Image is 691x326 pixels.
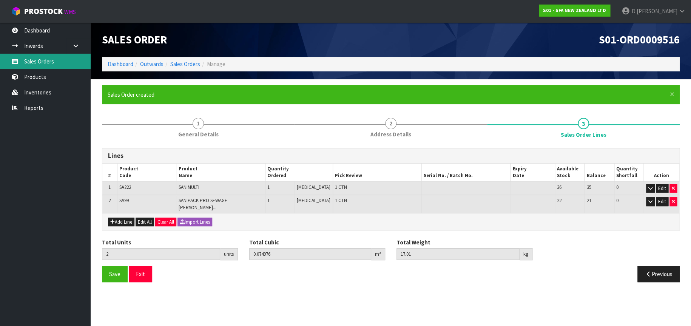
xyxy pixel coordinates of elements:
button: Import Lines [177,218,212,227]
span: 22 [557,197,561,204]
span: Sales Order Lines [102,142,680,288]
th: Expiry Date [511,164,555,182]
span: Sales Order Lines [561,131,606,139]
span: [MEDICAL_DATA] [297,197,330,204]
span: SANIMULTI [178,184,199,190]
span: SANIPACK PRO SEWAGE [PERSON_NAME]... [178,197,227,210]
img: cube-alt.png [11,6,21,16]
span: 21 [586,197,591,204]
span: 1 [108,184,111,190]
h3: Lines [108,152,674,159]
span: 1 CTN [335,197,347,204]
input: Total Cubic [249,248,371,260]
span: SA99 [119,197,129,204]
th: Product Code [117,164,176,182]
span: Address Details [370,130,411,138]
span: 35 [586,184,591,190]
th: Available Stock [555,164,584,182]
th: Product Name [176,164,265,182]
span: Sales Order [102,33,167,46]
button: Previous [637,266,680,282]
label: Total Weight [396,238,430,246]
th: Pick Review [333,164,421,182]
span: 1 [267,197,270,204]
button: Exit [129,266,152,282]
label: Total Cubic [249,238,279,246]
span: 1 CTN [335,184,347,190]
span: 1 [193,118,204,129]
th: Quantity Ordered [265,164,333,182]
div: units [220,248,238,260]
span: 0 [616,184,619,190]
th: Quantity Shortfall [614,164,643,182]
a: Outwards [140,60,163,68]
span: S01-ORD0009516 [599,33,680,46]
button: Edit [656,184,668,193]
strong: S01 - SFA NEW ZEALAND LTD [543,7,606,14]
input: Total Units [102,248,220,260]
div: kg [520,248,532,260]
span: Sales Order created [108,91,154,98]
th: Serial No. / Batch No. [422,164,511,182]
span: [MEDICAL_DATA] [297,184,330,190]
span: [PERSON_NAME] [636,8,677,15]
span: General Details [178,130,219,138]
span: Manage [207,60,225,68]
div: m³ [371,248,385,260]
small: WMS [64,8,76,15]
button: Edit [656,197,668,206]
span: ProStock [24,6,63,16]
span: D [631,8,635,15]
label: Total Units [102,238,131,246]
th: Balance [585,164,614,182]
a: Dashboard [108,60,133,68]
span: Save [109,270,120,278]
span: 2 [385,118,396,129]
button: Save [102,266,128,282]
button: Edit All [136,218,154,227]
th: Action [643,164,679,182]
span: × [670,89,674,99]
button: Add Line [108,218,134,227]
span: 3 [578,118,589,129]
button: Clear All [155,218,176,227]
input: Total Weight [396,248,520,260]
span: SA222 [119,184,131,190]
span: 1 [267,184,270,190]
th: # [102,164,117,182]
span: 36 [557,184,561,190]
span: 0 [616,197,619,204]
a: Sales Orders [170,60,200,68]
span: 2 [108,197,111,204]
